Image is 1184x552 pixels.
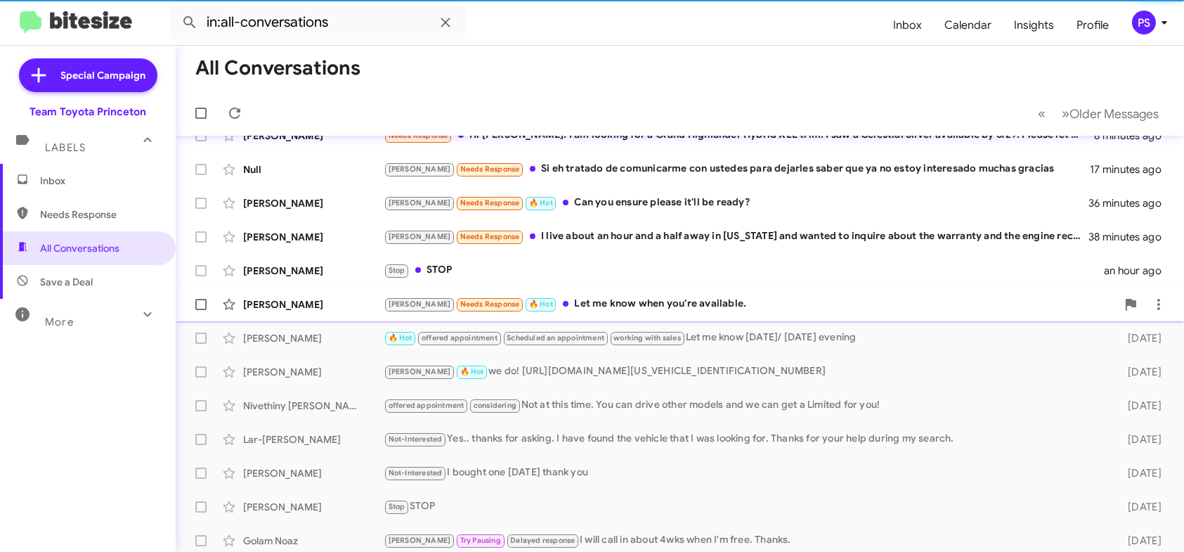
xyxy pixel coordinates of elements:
[389,536,451,545] span: [PERSON_NAME]
[61,68,146,82] span: Special Campaign
[1030,99,1167,128] nav: Page navigation example
[529,300,553,309] span: 🔥 Hot
[389,198,451,207] span: [PERSON_NAME]
[460,165,520,174] span: Needs Response
[384,127,1094,143] div: Hi [PERSON_NAME]. I am looking for a Grand Highlander Hybrid XLE trim. I saw a Celestial Silver a...
[243,331,384,345] div: [PERSON_NAME]
[19,58,157,92] a: Special Campaign
[384,465,1108,481] div: I bought one [DATE] thank you
[45,141,86,154] span: Labels
[1038,105,1046,122] span: «
[389,300,451,309] span: [PERSON_NAME]
[389,502,405,511] span: Stop
[40,275,93,289] span: Save a Deal
[170,6,465,39] input: Search
[384,229,1088,245] div: I live about an hour and a half away in [US_STATE] and wanted to inquire about the warranty and t...
[243,399,384,413] div: Nivethiny [PERSON_NAME]
[1029,99,1054,128] button: Previous
[1108,399,1173,413] div: [DATE]
[384,364,1108,380] div: we do! [URL][DOMAIN_NAME][US_VEHICLE_IDENTIFICATION_NUMBER]
[1108,331,1173,345] div: [DATE]
[1104,264,1173,278] div: an hour ago
[460,367,484,376] span: 🔥 Hot
[1108,365,1173,379] div: [DATE]
[243,365,384,379] div: [PERSON_NAME]
[882,5,933,46] a: Inbox
[243,466,384,480] div: [PERSON_NAME]
[1053,99,1167,128] button: Next
[195,57,360,79] h1: All Conversations
[384,262,1104,278] div: STOP
[422,333,497,342] span: offered appointment
[243,264,384,278] div: [PERSON_NAME]
[30,105,146,119] div: Team Toyota Princeton
[507,333,604,342] span: Scheduled an appointment
[1003,5,1065,46] a: Insights
[1094,129,1173,143] div: 8 minutes ago
[389,435,443,444] span: Not-Interested
[1108,432,1173,447] div: [DATE]
[243,162,384,176] div: Null
[384,431,1108,447] div: Yes.. thanks for asking. I have found the vehicle that I was looking for. Thanks for your help du...
[613,333,681,342] span: working with sales
[243,534,384,548] div: Golam Noaz
[389,468,443,477] span: Not-Interested
[243,129,384,143] div: [PERSON_NAME]
[384,161,1090,177] div: Si eh tratado de comunicarme con ustedes para dejarles saber que ya no estoy interesado muchas gr...
[1088,196,1173,210] div: 36 minutes ago
[1069,106,1159,122] span: Older Messages
[1120,11,1169,34] button: PS
[510,536,575,545] span: Delayed response
[389,367,451,376] span: [PERSON_NAME]
[384,296,1117,312] div: Let me know when you're available.
[384,330,1108,346] div: Let me know [DATE]/ [DATE] evening
[384,397,1108,413] div: Not at this time. You can drive other models and we can get a Limited for you!
[384,499,1108,515] div: STOP
[389,232,451,241] span: [PERSON_NAME]
[243,297,384,312] div: [PERSON_NAME]
[1065,5,1120,46] a: Profile
[384,532,1108,548] div: I will call in about 4wks when I'm free. Thanks.
[243,432,384,447] div: Lar-[PERSON_NAME]
[243,196,384,210] div: [PERSON_NAME]
[1108,534,1173,548] div: [DATE]
[1090,162,1173,176] div: 17 minutes ago
[1088,230,1173,244] div: 38 minutes ago
[243,230,384,244] div: [PERSON_NAME]
[460,536,501,545] span: Try Pausing
[460,198,520,207] span: Needs Response
[389,333,412,342] span: 🔥 Hot
[460,300,520,309] span: Needs Response
[474,401,516,410] span: considering
[1132,11,1156,34] div: PS
[933,5,1003,46] a: Calendar
[389,266,405,275] span: Stop
[1062,105,1069,122] span: »
[243,500,384,514] div: [PERSON_NAME]
[40,241,119,255] span: All Conversations
[460,232,520,241] span: Needs Response
[40,174,160,188] span: Inbox
[1108,500,1173,514] div: [DATE]
[1108,466,1173,480] div: [DATE]
[389,165,451,174] span: [PERSON_NAME]
[384,195,1088,211] div: Can you ensure please it'll be ready?
[529,198,553,207] span: 🔥 Hot
[40,207,160,222] span: Needs Response
[389,401,464,410] span: offered appointment
[45,316,74,328] span: More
